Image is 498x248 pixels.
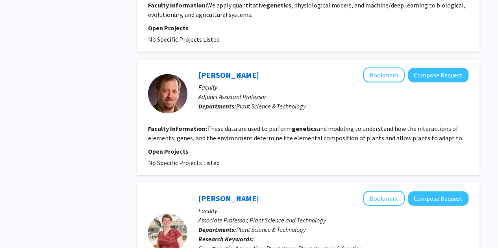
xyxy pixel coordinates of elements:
[198,235,254,243] b: Research Keywords:
[236,102,306,110] span: Plant Science & Technology
[266,1,291,9] b: genetics
[198,102,236,110] b: Departments:
[148,159,220,167] span: No Specific Projects Listed
[198,83,468,92] p: Faculty
[148,35,220,43] span: No Specific Projects Listed
[148,147,468,156] p: Open Projects
[198,215,468,225] p: Associate Professor, Plant Science and Technology
[6,213,33,242] iframe: Chat
[148,125,466,142] fg-read-more: These data are used to perform and modeling to understand how the interactions of elements, genes...
[198,92,468,101] p: Adjunct Assistant Professor
[292,125,317,132] b: genetics
[363,191,405,206] button: Add Erin Sparks to Bookmarks
[236,226,306,233] span: Plant Science & Technology
[198,70,259,80] a: [PERSON_NAME]
[408,68,468,83] button: Compose Request to Ivan Baxter
[198,206,468,215] p: Faculty
[408,191,468,206] button: Compose Request to Erin Sparks
[363,68,405,83] button: Add Ivan Baxter to Bookmarks
[198,226,236,233] b: Departments:
[148,1,465,18] fg-read-more: We apply quantitative , physiological models, and machine/deep learning to biological, evolutiona...
[148,125,207,132] b: Faculty Information:
[148,23,468,33] p: Open Projects
[198,193,259,203] a: [PERSON_NAME]
[148,1,207,9] b: Faculty Information:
